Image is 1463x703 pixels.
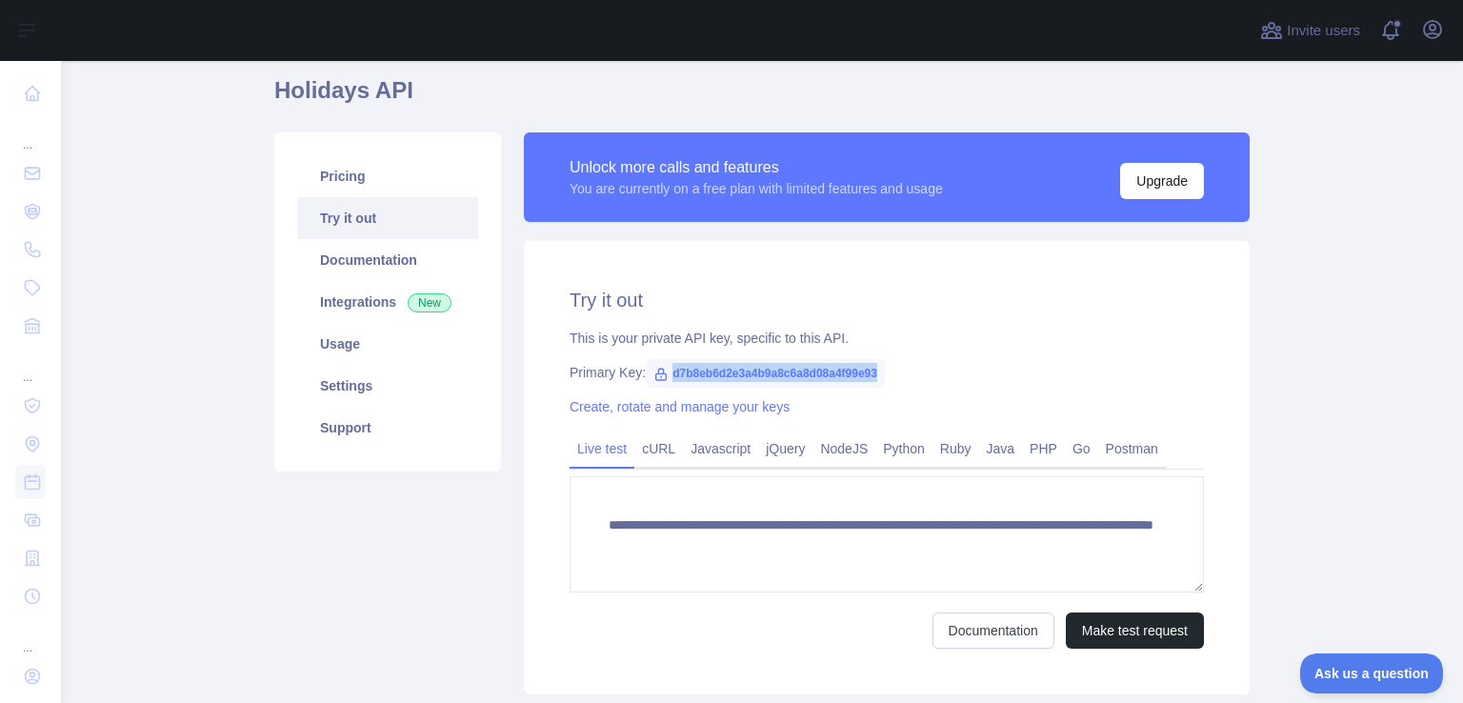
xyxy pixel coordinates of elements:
a: Postman [1098,433,1166,464]
span: d7b8eb6d2e3a4b9a8c6a8d08a4f99e93 [646,359,885,388]
a: cURL [634,433,683,464]
h2: Try it out [570,287,1204,313]
button: Upgrade [1120,163,1204,199]
a: Settings [297,365,478,407]
div: You are currently on a free plan with limited features and usage [570,179,943,198]
a: Create, rotate and manage your keys [570,399,790,414]
a: Documentation [932,613,1054,649]
a: Integrations New [297,281,478,323]
a: Ruby [932,433,979,464]
a: NodeJS [812,433,875,464]
a: Javascript [683,433,758,464]
a: Usage [297,323,478,365]
a: Java [979,433,1023,464]
a: Support [297,407,478,449]
div: Unlock more calls and features [570,156,943,179]
a: Documentation [297,239,478,281]
div: ... [15,114,46,152]
div: ... [15,617,46,655]
div: ... [15,347,46,385]
h1: Holidays API [274,75,1250,121]
span: Invite users [1287,20,1360,42]
a: PHP [1022,433,1065,464]
a: Live test [570,433,634,464]
a: Pricing [297,155,478,197]
button: Make test request [1066,613,1204,649]
iframe: Toggle Customer Support [1300,653,1444,693]
a: Try it out [297,197,478,239]
a: Go [1065,433,1098,464]
button: Invite users [1256,15,1364,46]
div: This is your private API key, specific to this API. [570,329,1204,348]
a: Python [875,433,932,464]
div: Primary Key: [570,363,1204,382]
a: jQuery [758,433,812,464]
span: New [408,293,451,312]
